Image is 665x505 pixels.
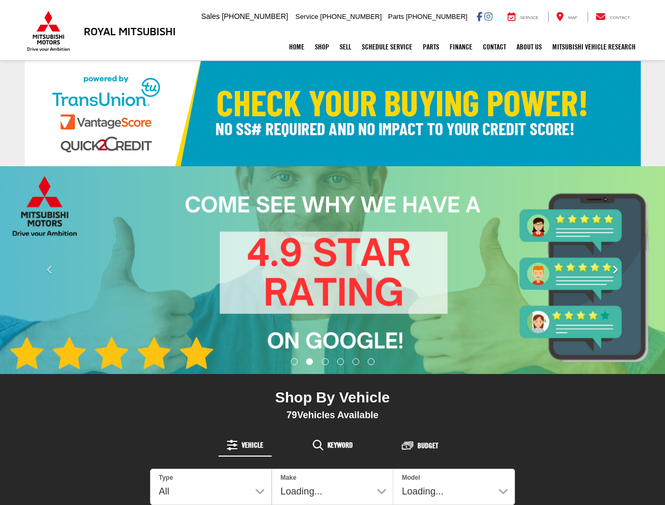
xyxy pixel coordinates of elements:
span: Contact [610,15,630,20]
span: Parts [388,13,404,21]
a: Mitsubishi Vehicle Research [547,34,641,60]
span: Sales [201,12,220,21]
span: [PHONE_NUMBER] [406,13,468,21]
a: Service [500,12,547,22]
a: Facebook: Click to visit our Facebook page [477,12,482,21]
img: Mitsubishi [25,11,72,52]
a: Finance [444,34,478,60]
a: About Us [511,34,547,60]
label: Make [281,473,296,482]
span: Service [295,13,318,21]
span: Budget [418,442,438,449]
label: Type [159,473,173,482]
img: Check Your Buying Power [25,61,641,166]
a: Sell [334,34,356,60]
a: Schedule Service: Opens in a new tab [356,34,418,60]
span: Service [520,15,539,20]
span: 79 [286,410,297,420]
span: Keyword [327,441,353,449]
button: Click to view next picture. [565,187,665,353]
h3: Royal Mitsubishi [84,25,176,37]
span: Map [568,15,577,20]
a: Shop [310,34,334,60]
a: Instagram: Click to visit our Instagram page [484,12,492,21]
a: Parts: Opens in a new tab [418,34,444,60]
span: [PHONE_NUMBER] [222,12,288,21]
label: Model [402,473,420,482]
a: Contact [588,12,638,22]
a: Contact [478,34,511,60]
a: Map [548,12,585,22]
span: [PHONE_NUMBER] [320,13,382,21]
div: Vehicles Available [150,409,515,421]
a: Home [284,34,310,60]
span: Vehicle [242,441,263,449]
div: Shop By Vehicle [150,389,515,409]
